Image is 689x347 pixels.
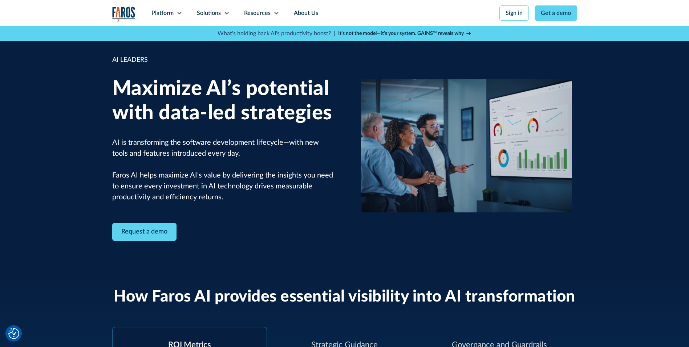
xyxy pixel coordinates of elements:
[151,9,174,17] div: Platform
[197,9,221,17] div: Solutions
[244,9,271,17] div: Resources
[338,31,464,36] strong: It’s not the model—it’s your system. GAINS™ reveals why
[8,328,19,339] button: Cookie Settings
[499,5,529,21] a: Sign in
[114,287,575,307] h2: How Faros AI provides essential visibility into AI transformation
[112,55,334,65] div: AI LEADERS
[112,223,177,241] a: Contact Modal
[112,137,334,203] p: AI is transforming the software development lifecycle—with new tools and features introduced ever...
[535,5,577,21] a: Get a demo
[112,7,135,21] a: home
[218,29,335,38] p: What's holding back AI's productivity boost? |
[112,7,135,21] img: Logo of the analytics and reporting company Faros.
[112,77,334,125] h1: Maximize AI’s potential with data-led strategies
[338,30,472,37] a: It’s not the model—it’s your system. GAINS™ reveals why
[8,328,19,339] img: Revisit consent button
